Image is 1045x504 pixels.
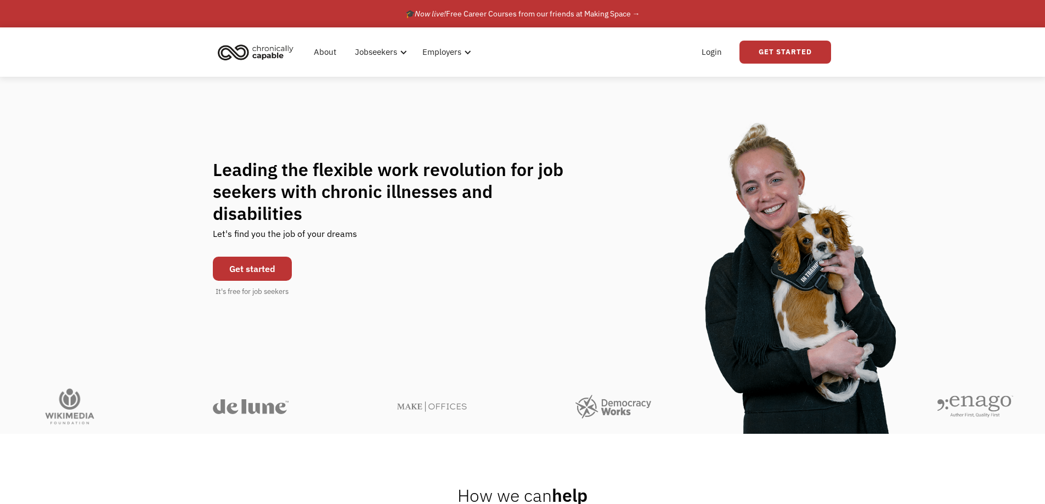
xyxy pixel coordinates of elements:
div: Let's find you the job of your dreams [213,224,357,251]
div: Employers [416,35,475,70]
a: Login [695,35,728,70]
div: Employers [422,46,461,59]
div: Jobseekers [355,46,397,59]
div: Jobseekers [348,35,410,70]
a: home [214,40,302,64]
h1: Leading the flexible work revolution for job seekers with chronic illnesses and disabilities [213,158,585,224]
a: Get started [213,257,292,281]
a: Get Started [739,41,831,64]
img: Chronically Capable logo [214,40,297,64]
div: 🎓 Free Career Courses from our friends at Making Space → [405,7,640,20]
div: It's free for job seekers [216,286,289,297]
a: About [307,35,343,70]
em: Now live! [415,9,446,19]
